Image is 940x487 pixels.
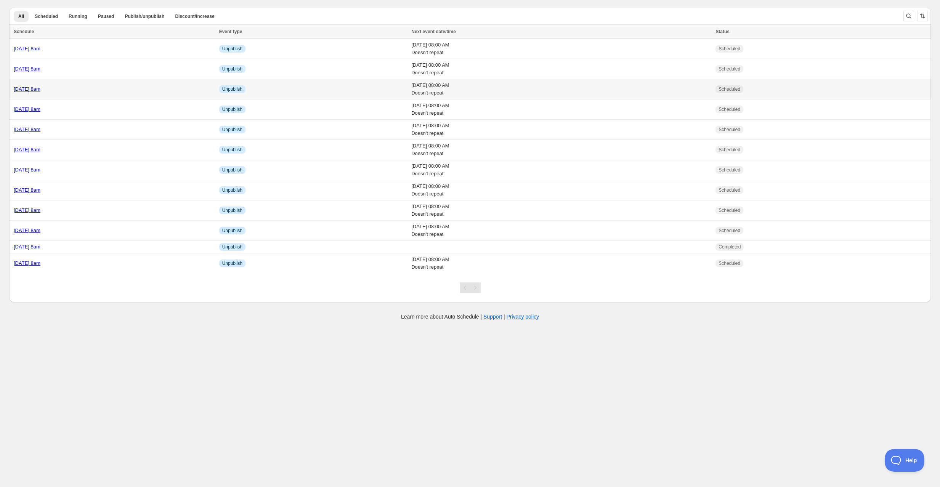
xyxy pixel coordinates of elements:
[222,207,242,213] span: Unpublish
[14,244,40,250] a: [DATE] 8am
[14,260,40,266] a: [DATE] 8am
[409,160,713,180] td: [DATE] 08:00 AM Doesn't repeat
[222,147,242,153] span: Unpublish
[14,187,40,193] a: [DATE] 8am
[719,167,740,173] span: Scheduled
[98,13,114,19] span: Paused
[409,99,713,120] td: [DATE] 08:00 AM Doesn't repeat
[222,167,242,173] span: Unpublish
[411,29,456,34] span: Next event date/time
[917,11,928,21] button: Sort the results
[409,253,713,274] td: [DATE] 08:00 AM Doesn't repeat
[401,313,539,320] p: Learn more about Auto Schedule | |
[14,66,40,72] a: [DATE] 8am
[409,79,713,99] td: [DATE] 08:00 AM Doesn't repeat
[222,46,242,52] span: Unpublish
[719,260,740,266] span: Scheduled
[222,227,242,234] span: Unpublish
[69,13,87,19] span: Running
[18,13,24,19] span: All
[14,86,40,92] a: [DATE] 8am
[14,227,40,233] a: [DATE] 8am
[719,66,740,72] span: Scheduled
[409,39,713,59] td: [DATE] 08:00 AM Doesn't repeat
[719,244,741,250] span: Completed
[175,13,214,19] span: Discount/increase
[719,127,740,133] span: Scheduled
[483,314,502,320] a: Support
[409,140,713,160] td: [DATE] 08:00 AM Doesn't repeat
[460,282,481,293] nav: Pagination
[222,127,242,133] span: Unpublish
[719,106,740,112] span: Scheduled
[35,13,58,19] span: Scheduled
[14,46,40,51] a: [DATE] 8am
[222,86,242,92] span: Unpublish
[222,106,242,112] span: Unpublish
[409,221,713,241] td: [DATE] 08:00 AM Doesn't repeat
[222,66,242,72] span: Unpublish
[409,200,713,221] td: [DATE] 08:00 AM Doesn't repeat
[409,59,713,79] td: [DATE] 08:00 AM Doesn't repeat
[409,180,713,200] td: [DATE] 08:00 AM Doesn't repeat
[14,29,34,34] span: Schedule
[14,106,40,112] a: [DATE] 8am
[14,147,40,152] a: [DATE] 8am
[719,147,740,153] span: Scheduled
[14,167,40,173] a: [DATE] 8am
[14,127,40,132] a: [DATE] 8am
[885,449,925,472] iframe: Toggle Customer Support
[719,227,740,234] span: Scheduled
[715,29,730,34] span: Status
[222,260,242,266] span: Unpublish
[719,207,740,213] span: Scheduled
[222,244,242,250] span: Unpublish
[719,86,740,92] span: Scheduled
[903,11,914,21] button: Search and filter results
[222,187,242,193] span: Unpublish
[507,314,539,320] a: Privacy policy
[219,29,242,34] span: Event type
[719,46,740,52] span: Scheduled
[719,187,740,193] span: Scheduled
[409,120,713,140] td: [DATE] 08:00 AM Doesn't repeat
[125,13,164,19] span: Publish/unpublish
[14,207,40,213] a: [DATE] 8am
